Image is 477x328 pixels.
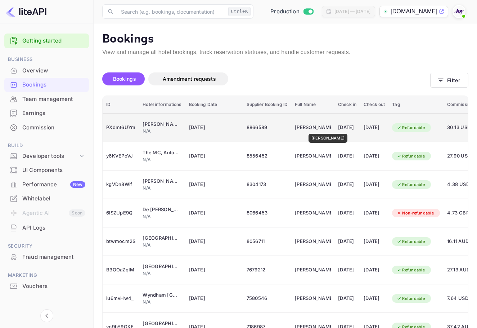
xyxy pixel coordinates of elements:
[185,96,243,114] th: Booking Date
[102,48,468,57] p: View and manage all hotel bookings, track reservation statuses, and handle customer requests.
[163,76,216,82] span: Amendment requests
[295,293,331,304] div: Samuel Arthur
[143,149,179,156] div: The MC, Autograph Collection
[447,238,473,245] span: 16.11 AUD
[4,121,89,135] div: Commission
[247,122,288,133] div: 8866589
[295,207,331,219] div: Ivy Arthur
[22,224,85,232] div: API Logs
[392,209,438,218] div: Non-refundable
[106,264,135,276] div: B3OOaZqIM
[143,206,179,213] div: De Vere Beaumont Estate
[392,152,429,161] div: Refundable
[392,180,429,189] div: Refundable
[103,96,139,114] th: ID
[143,178,179,185] div: Villa Jhoana Resort
[102,32,468,46] p: Bookings
[364,236,385,247] div: [DATE]
[4,106,89,120] div: Earnings
[447,152,473,160] span: 27.90 USD
[447,124,473,132] span: 30.13 USD
[189,152,239,160] span: [DATE]
[22,124,85,132] div: Commission
[189,266,239,274] span: [DATE]
[444,96,477,114] th: Commission
[4,56,89,63] span: Business
[40,309,53,322] button: Collapse navigation
[106,122,135,133] div: PXdmt6UYm
[189,124,239,132] span: [DATE]
[4,163,89,177] a: UI Components
[22,67,85,75] div: Overview
[4,34,89,48] div: Getting started
[4,142,89,150] span: Build
[106,236,135,247] div: btwmocm2S
[334,8,370,15] div: [DATE] — [DATE]
[143,270,181,277] div: N/A
[143,320,179,327] div: Avenue Hotel Canberra
[4,78,89,91] a: Bookings
[338,122,356,133] div: [DATE]
[4,250,89,263] a: Fraud management
[291,96,334,114] th: Full Name
[247,264,288,276] div: 7679212
[364,207,385,219] div: [DATE]
[4,192,89,205] a: Whitelabel
[447,294,473,302] span: 7.64 USD
[4,192,89,206] div: Whitelabel
[453,6,465,17] img: With Joy
[334,96,360,114] th: Check in
[364,122,385,133] div: [DATE]
[4,92,89,106] div: Team management
[70,181,85,188] div: New
[392,294,429,303] div: Refundable
[143,299,181,305] div: N/A
[143,185,181,191] div: N/A
[113,76,136,82] span: Bookings
[106,179,135,190] div: kgVDn8Wif
[338,179,356,190] div: [DATE]
[295,122,331,133] div: Lynda Arthur
[247,293,288,304] div: 7580546
[360,96,388,114] th: Check out
[189,209,239,217] span: [DATE]
[338,236,356,247] div: [DATE]
[392,266,429,275] div: Refundable
[4,78,89,92] div: Bookings
[447,266,473,274] span: 27.13 AUD
[143,242,181,248] div: N/A
[338,264,356,276] div: [DATE]
[247,150,288,162] div: 8556452
[6,6,46,17] img: LiteAPI logo
[106,150,135,162] div: y6KVEPoVJ
[22,81,85,89] div: Bookings
[143,235,179,242] div: Rydges Resort Hunter Valley
[189,294,239,302] span: [DATE]
[4,163,89,177] div: UI Components
[364,264,385,276] div: [DATE]
[143,263,179,270] div: Rydges Resort Hunter Valley
[430,73,468,88] button: Filter
[22,37,85,45] a: Getting started
[4,250,89,264] div: Fraud management
[447,209,473,217] span: 4.73 GBP
[4,64,89,78] div: Overview
[338,293,356,304] div: [DATE]
[364,293,385,304] div: [DATE]
[364,150,385,162] div: [DATE]
[143,156,181,163] div: N/A
[143,213,181,220] div: N/A
[4,279,89,293] a: Vouchers
[4,221,89,235] div: API Logs
[102,72,430,85] div: account-settings tabs
[139,96,185,114] th: Hotel informations
[270,8,300,16] span: Production
[22,95,85,103] div: Team management
[267,8,316,16] div: Switch to Sandbox mode
[189,238,239,245] span: [DATE]
[106,293,135,304] div: iu6mvHw4_
[4,92,89,106] a: Team management
[228,7,251,16] div: Ctrl+K
[4,178,89,191] a: PerformanceNew
[4,279,89,293] div: Vouchers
